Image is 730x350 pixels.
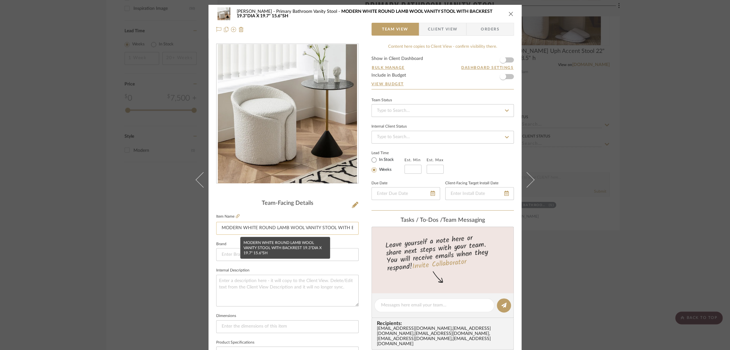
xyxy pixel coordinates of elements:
[237,9,492,18] span: MODERN WHITE ROUND LAMB WOOL VANITY STOOL WITH BACKREST 19.3"DIA X 19.7" 15.6"SH
[216,214,240,219] label: Item Name
[427,158,444,162] label: Est. Max
[216,314,236,318] label: Dimensions
[371,217,514,224] div: team Messaging
[371,187,440,200] input: Enter Due Date
[371,99,392,102] div: Team Status
[378,157,394,163] label: In Stock
[445,182,498,185] label: Client-Facing Target Install Date
[216,341,254,344] label: Product Specifications
[428,23,457,36] span: Client View
[216,7,232,20] img: 8ea6d36f-c0eb-4e43-bdbe-6fbb8993cdad_48x40.jpg
[474,23,506,36] span: Orders
[216,44,358,183] div: 0
[377,321,511,326] span: Recipients:
[371,231,515,274] div: Leave yourself a note here or share next steps with your team. You will receive emails when they ...
[216,269,250,272] label: Internal Description
[371,104,514,117] input: Type to Search…
[382,23,408,36] span: Team View
[412,256,467,272] a: Invite Collaborator
[239,27,244,32] img: Remove from project
[371,131,514,144] input: Type to Search…
[216,243,226,246] label: Brand
[445,187,514,200] input: Enter Install Date
[461,65,514,71] button: Dashboard Settings
[216,320,359,333] input: Enter the dimensions of this item
[377,326,511,347] div: [EMAIL_ADDRESS][DOMAIN_NAME] , [EMAIL_ADDRESS][DOMAIN_NAME] , [EMAIL_ADDRESS][DOMAIN_NAME] , [EMA...
[218,44,357,183] img: 8ea6d36f-c0eb-4e43-bdbe-6fbb8993cdad_436x436.jpg
[378,167,392,173] label: Weeks
[371,182,387,185] label: Due Date
[371,125,407,128] div: Internal Client Status
[276,9,341,14] span: Primary Bathroom Vanity Stool
[371,150,404,156] label: Lead Time
[401,217,443,223] span: Tasks / To-Dos /
[216,248,359,261] input: Enter Brand
[371,44,514,50] div: Content here copies to Client View - confirm visibility there.
[371,81,514,87] a: View Budget
[216,222,359,235] input: Enter Item Name
[404,158,421,162] label: Est. Min
[508,11,514,17] button: close
[371,156,404,174] mat-radio-group: Select item type
[371,65,405,71] button: Bulk Manage
[216,200,359,207] div: Team-Facing Details
[237,9,276,14] span: [PERSON_NAME]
